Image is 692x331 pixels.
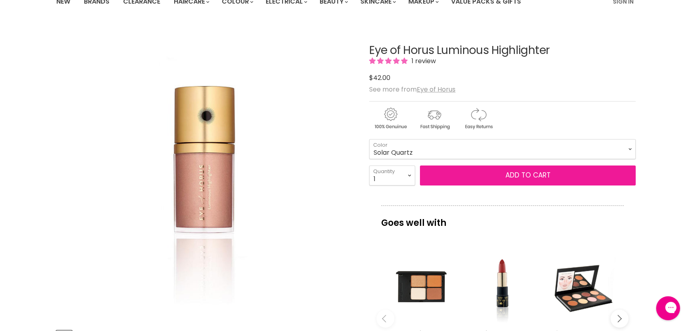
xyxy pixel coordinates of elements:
span: See more from [369,85,455,94]
span: Add to cart [505,170,551,180]
img: returns.gif [457,106,499,131]
span: $42.00 [369,73,390,82]
img: Eye of Horus Luminous Highlighter [101,34,310,313]
p: Goes well with [381,205,624,232]
button: Add to cart [420,165,636,185]
a: Eye of Horus [417,85,455,94]
h1: Eye of Horus Luminous Highlighter [369,44,636,57]
span: 5.00 stars [369,56,409,66]
span: 1 review [409,56,436,66]
iframe: Gorgias live chat messenger [652,293,684,323]
img: shipping.gif [413,106,455,131]
div: Eye of Horus Luminous Highlighter image. Click or Scroll to Zoom. [56,24,355,323]
select: Quantity [369,165,415,185]
img: genuine.gif [369,106,412,131]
